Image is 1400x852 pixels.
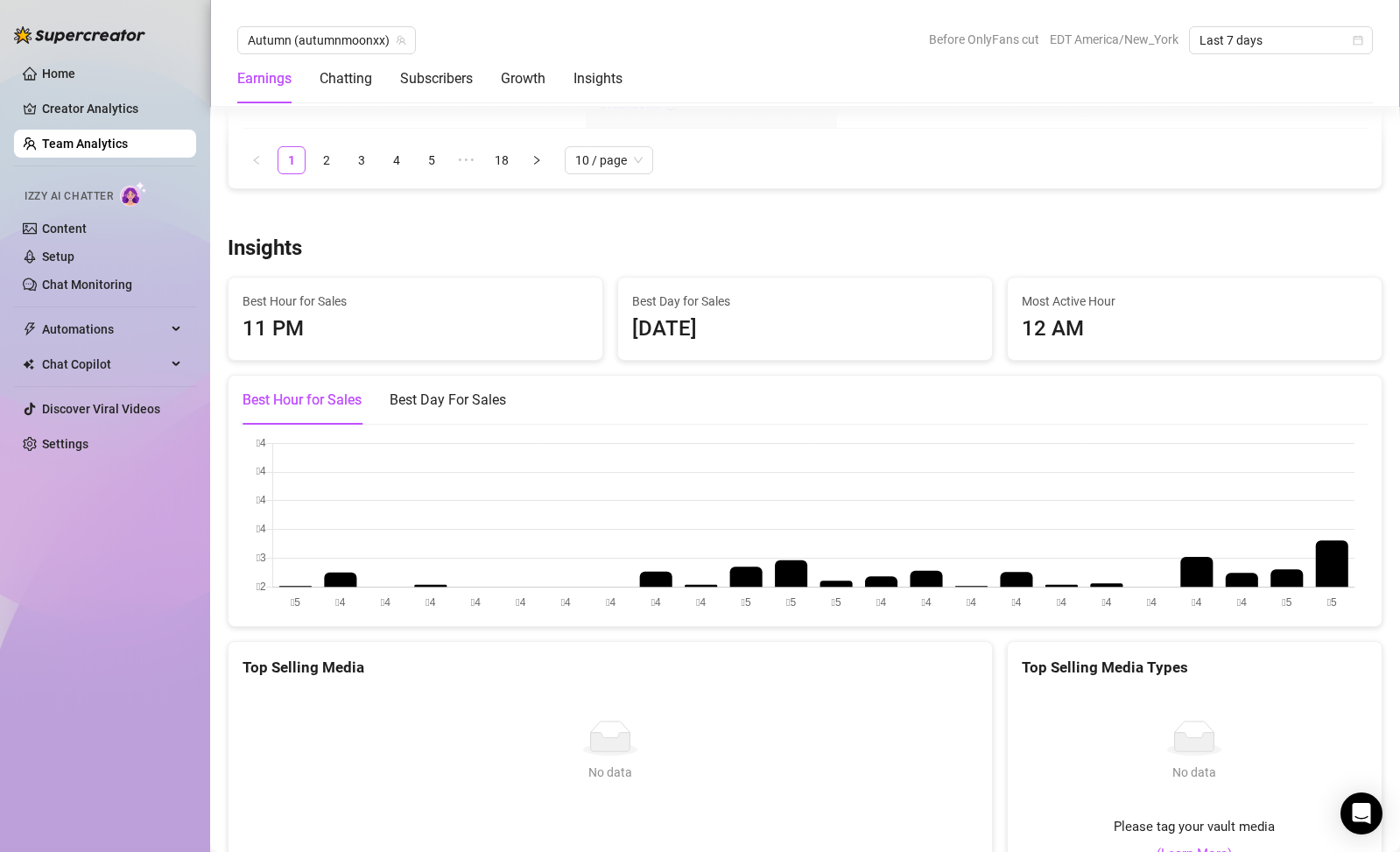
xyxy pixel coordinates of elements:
span: Automations [42,315,166,343]
div: Top Selling Media Types [1022,656,1368,679]
li: Next Page [523,146,551,174]
button: right [523,146,551,174]
div: Open Intercom Messenger [1340,792,1382,834]
span: Chat Copilot [42,350,166,378]
a: 1 [278,147,305,173]
a: Setup [42,250,74,264]
a: Home [42,67,75,81]
div: No data [250,763,971,782]
img: Chat Copilot [23,358,34,370]
span: calendar [1353,35,1363,46]
li: 5 [418,146,446,174]
a: 18 [489,147,515,173]
span: 10 / page [575,147,643,173]
div: 11 PM [243,313,588,346]
div: No data [1166,763,1222,782]
h3: Insights [228,235,302,263]
div: Insights [573,68,623,89]
div: Chatting [320,68,372,89]
span: Before OnlyFans cut [929,26,1039,53]
span: Please tag your vault media [1114,817,1275,838]
div: Subscribers [400,68,473,89]
span: team [396,35,406,46]
span: Izzy AI Chatter [25,188,113,205]
span: Best Day for Sales [632,292,978,311]
a: Chat Monitoring [42,278,132,292]
li: Previous Page [243,146,271,174]
a: 3 [348,147,375,173]
span: right [531,155,542,165]
span: ••• [453,146,481,174]
a: 2 [313,147,340,173]
div: Growth [501,68,545,89]
a: Settings [42,437,88,451]
li: 1 [278,146,306,174]
a: Content [42,222,87,236]
span: Autumn (autumnmoonxx) [248,27,405,53]
a: Discover Viral Videos [42,402,160,416]
a: 5 [419,147,445,173]
div: [DATE] [632,313,978,346]
li: Next 5 Pages [453,146,481,174]
span: Best Hour for Sales [243,292,588,311]
img: AI Chatter [120,181,147,207]
a: Creator Analytics [42,95,182,123]
span: thunderbolt [23,322,37,336]
img: logo-BBDzfeDw.svg [14,26,145,44]
span: left [251,155,262,165]
li: 18 [488,146,516,174]
div: Best Hour for Sales [243,390,362,411]
button: left [243,146,271,174]
span: Most Active Hour [1022,292,1368,311]
div: Best Day For Sales [390,390,506,411]
div: 12 AM [1022,313,1368,346]
a: Team Analytics [42,137,128,151]
span: EDT America/New_York [1050,26,1178,53]
li: 2 [313,146,341,174]
div: Top Selling Media [243,656,978,679]
li: 4 [383,146,411,174]
div: Earnings [237,68,292,89]
span: Last 7 days [1199,27,1362,53]
a: 4 [383,147,410,173]
div: Page Size [565,146,653,174]
li: 3 [348,146,376,174]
